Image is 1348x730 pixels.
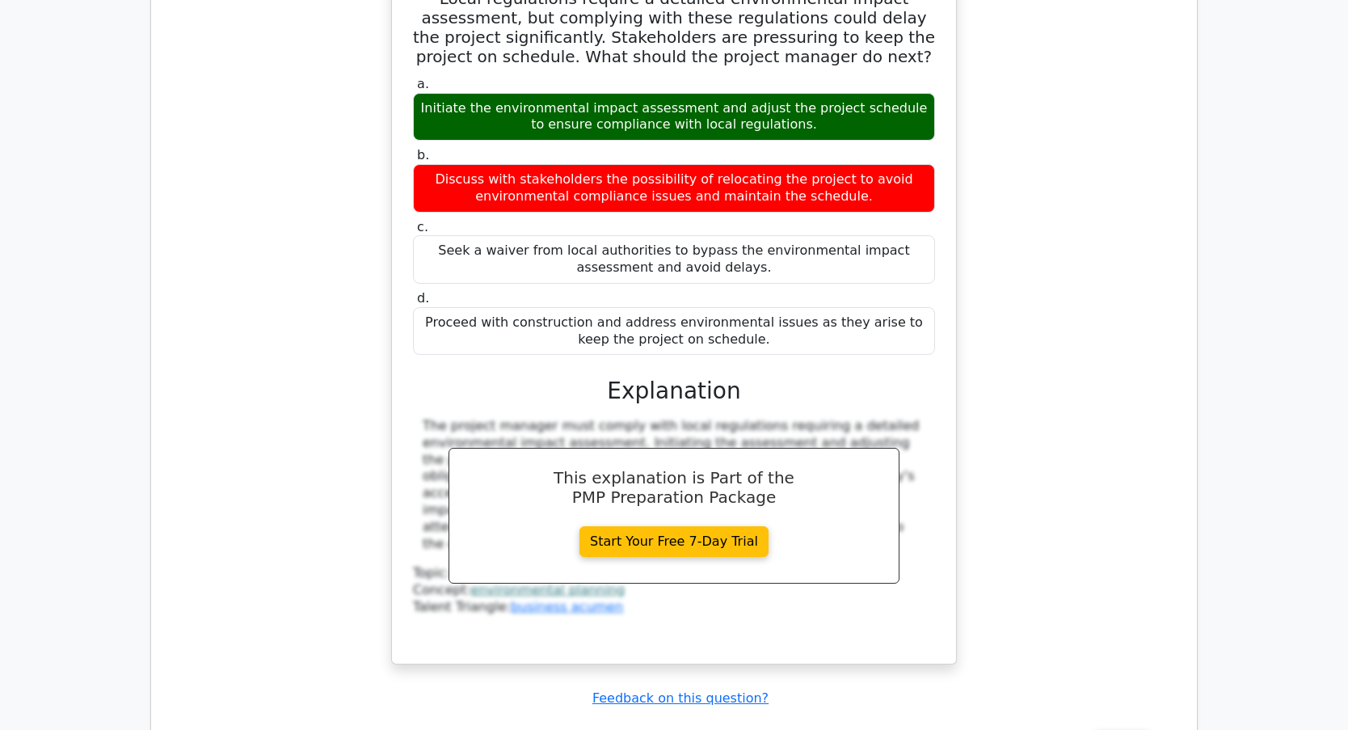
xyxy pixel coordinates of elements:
h3: Explanation [423,378,925,405]
div: Concept: [413,582,935,599]
div: Proceed with construction and address environmental issues as they arise to keep the project on s... [413,307,935,356]
a: Start Your Free 7-Day Trial [579,526,769,557]
div: Discuss with stakeholders the possibility of relocating the project to avoid environmental compli... [413,164,935,213]
div: Topic: [413,565,935,582]
a: Feedback on this question? [592,690,769,706]
div: Talent Triangle: [413,565,935,615]
a: business acumen [511,599,623,614]
span: b. [417,147,429,162]
span: a. [417,76,429,91]
a: environmental planning [471,582,626,597]
div: Initiate the environmental impact assessment and adjust the project schedule to ensure compliance... [413,93,935,141]
span: d. [417,290,429,306]
span: c. [417,219,428,234]
div: Seek a waiver from local authorities to bypass the environmental impact assessment and avoid delays. [413,235,935,284]
div: The project manager must comply with local regulations requiring a detailed environmental impact ... [423,418,925,552]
